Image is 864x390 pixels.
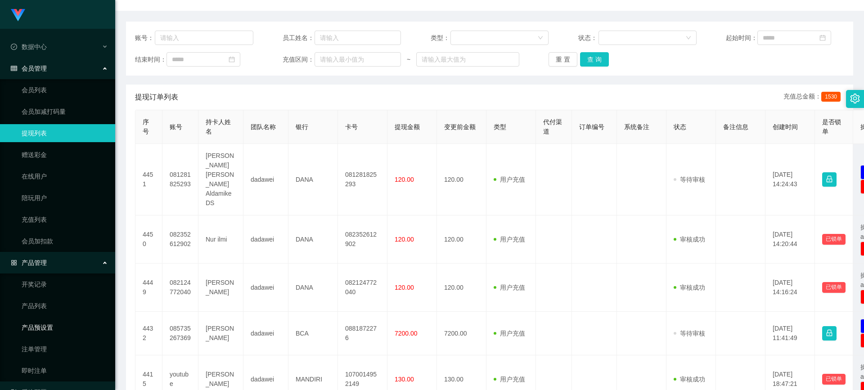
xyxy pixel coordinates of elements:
span: 提现金额 [395,123,420,130]
i: 图标: appstore-o [11,260,17,266]
span: 团队名称 [251,123,276,130]
td: [DATE] 11:41:49 [765,312,815,355]
span: 结束时间： [135,55,166,64]
td: 4450 [135,215,162,264]
button: 图标: lock [822,326,837,341]
span: 等待审核 [674,330,705,337]
i: 图标: table [11,65,17,72]
td: 4432 [135,312,162,355]
a: 会员列表 [22,81,108,99]
span: 类型： [431,33,451,43]
td: [DATE] 14:16:24 [765,264,815,312]
span: 用户充值 [494,236,525,243]
i: 图标: setting [850,94,860,103]
td: 4451 [135,144,162,215]
span: 银行 [296,123,308,130]
a: 开奖记录 [22,275,108,293]
span: 持卡人姓名 [206,118,231,135]
td: dadawei [243,215,288,264]
i: 图标: calendar [229,56,235,63]
span: 审核成功 [674,236,705,243]
span: ~ [401,55,416,64]
span: 状态 [674,123,686,130]
span: 用户充值 [494,176,525,183]
span: 类型 [494,123,506,130]
span: 会员管理 [11,65,47,72]
span: 7200.00 [395,330,418,337]
input: 请输入 [155,31,253,45]
span: 等待审核 [674,176,705,183]
button: 已锁单 [822,234,846,245]
span: 提现订单列表 [135,92,178,103]
span: 120.00 [395,284,414,291]
input: 请输入 [315,31,401,45]
i: 图标: check-circle-o [11,44,17,50]
a: 陪玩用户 [22,189,108,207]
span: 审核成功 [674,284,705,291]
span: 120.00 [395,236,414,243]
td: 120.00 [437,215,486,264]
span: 备注信息 [723,123,748,130]
td: DANA [288,264,338,312]
span: 120.00 [395,176,414,183]
span: 数据中心 [11,43,47,50]
a: 注单管理 [22,340,108,358]
td: 120.00 [437,144,486,215]
a: 会员加减打码量 [22,103,108,121]
span: 是否锁单 [822,118,841,135]
td: 082352612902 [162,215,198,264]
span: 订单编号 [579,123,604,130]
span: 账号 [170,123,182,130]
td: 4449 [135,264,162,312]
td: [PERSON_NAME] [198,264,243,312]
button: 图标: lock [822,172,837,187]
span: 产品管理 [11,259,47,266]
div: 充值总金额： [783,92,844,103]
td: [PERSON_NAME] [PERSON_NAME] Aldamike DS [198,144,243,215]
a: 在线用户 [22,167,108,185]
span: 起始时间： [726,33,757,43]
td: DANA [288,144,338,215]
button: 已锁单 [822,282,846,293]
img: logo.9652507e.png [11,9,25,22]
a: 会员加扣款 [22,232,108,250]
td: [PERSON_NAME] [198,312,243,355]
td: 082124772040 [162,264,198,312]
button: 查 询 [580,52,609,67]
i: 图标: down [686,35,691,41]
i: 图标: down [538,35,543,41]
td: dadawei [243,264,288,312]
a: 提现列表 [22,124,108,142]
a: 产品预设置 [22,318,108,336]
td: 120.00 [437,264,486,312]
a: 即时注单 [22,362,108,380]
td: [DATE] 14:20:44 [765,215,815,264]
td: 082352612902 [338,215,387,264]
span: 状态： [578,33,598,43]
button: 重 置 [549,52,577,67]
span: 充值区间： [283,55,314,64]
td: 0881872276 [338,312,387,355]
input: 请输入最小值为 [315,52,401,67]
span: 130.00 [395,376,414,383]
span: 系统备注 [624,123,649,130]
a: 充值列表 [22,211,108,229]
td: 7200.00 [437,312,486,355]
td: Nur ilmi [198,215,243,264]
td: BCA [288,312,338,355]
span: 1530 [821,92,841,102]
span: 用户充值 [494,330,525,337]
span: 序号 [143,118,149,135]
a: 赠送彩金 [22,146,108,164]
span: 变更前金额 [444,123,476,130]
td: 081281825293 [338,144,387,215]
td: DANA [288,215,338,264]
span: 账号： [135,33,155,43]
td: 082124772040 [338,264,387,312]
span: 员工姓名： [283,33,314,43]
td: dadawei [243,144,288,215]
span: 代付渠道 [543,118,562,135]
td: 081281825293 [162,144,198,215]
span: 审核成功 [674,376,705,383]
button: 已锁单 [822,374,846,385]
